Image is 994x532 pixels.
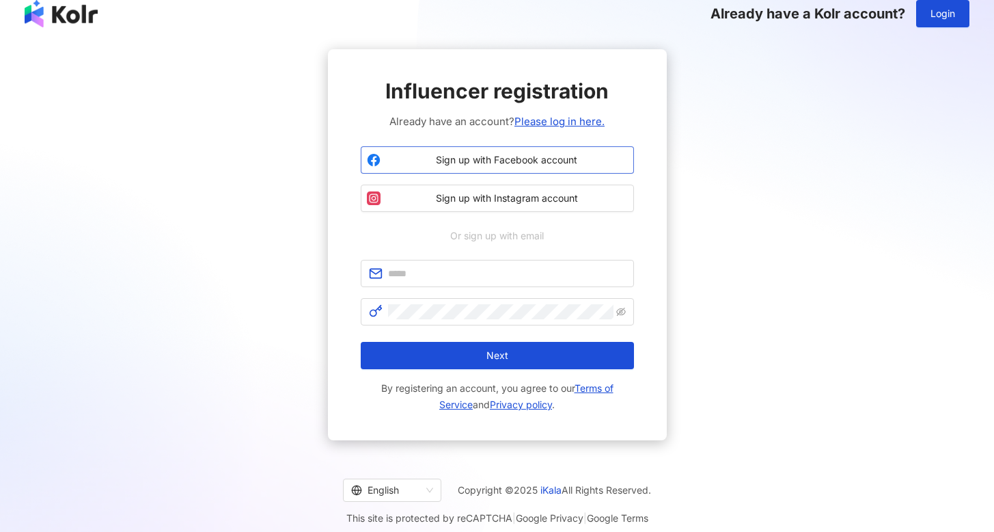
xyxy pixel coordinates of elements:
[386,191,628,205] span: Sign up with Instagram account
[385,77,609,105] span: Influencer registration
[512,512,516,524] span: |
[346,510,648,527] span: This site is protected by reCAPTCHA
[486,350,508,361] span: Next
[351,479,421,501] div: English
[514,115,605,128] a: Please log in here.
[710,5,905,22] span: Already have a Kolr account?
[516,512,583,524] a: Google Privacy
[361,380,634,413] span: By registering an account, you agree to our and .
[490,399,552,410] a: Privacy policy
[587,512,648,524] a: Google Terms
[441,228,553,243] span: Or sign up with email
[540,484,562,496] a: iKala
[583,512,587,524] span: |
[361,146,634,174] button: Sign up with Facebook account
[389,114,605,130] span: Already have an account?
[386,153,628,167] span: Sign up with Facebook account
[930,8,955,19] span: Login
[361,185,634,212] button: Sign up with Instagram account
[616,307,626,317] span: eye-invisible
[458,482,651,498] span: Copyright © 2025 All Rights Reserved.
[361,342,634,369] button: Next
